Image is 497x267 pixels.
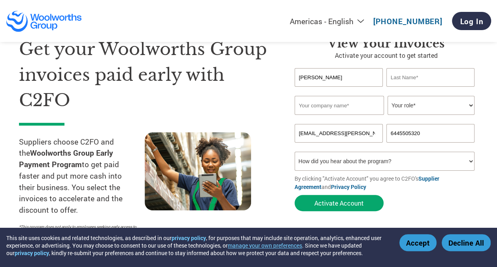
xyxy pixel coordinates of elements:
button: manage your own preferences [228,242,302,249]
img: Woolworths Group [6,10,82,32]
img: supply chain worker [145,132,251,210]
div: This site uses cookies and related technologies, as described in our , for purposes that may incl... [6,234,388,257]
a: Privacy Policy [331,183,366,191]
a: privacy policy [172,234,206,242]
h1: Get your Woolworths Group invoices paid early with C2FO [19,36,271,113]
button: Accept [399,234,437,251]
a: Log In [452,12,491,30]
h3: View Your Invoices [295,36,478,51]
div: Inavlid Email Address [295,143,383,149]
div: Invalid company name or company name is too long [295,116,474,121]
input: First Name* [295,68,383,87]
p: By clicking "Activate Account" you agree to C2FO's and [295,174,478,191]
div: Inavlid Phone Number [386,143,474,149]
a: privacy policy [15,249,49,257]
div: Invalid first name or first name is too long [295,88,383,93]
input: Phone* [386,124,474,143]
input: Last Name* [386,68,474,87]
p: *This program does not apply to employees seeking early access to their paychecks or payroll adva... [19,224,137,236]
select: Title/Role [387,96,474,115]
input: Invalid Email format [295,124,383,143]
input: Your company name* [295,96,384,115]
p: Suppliers choose C2FO and the to get paid faster and put more cash into their business. You selec... [19,136,145,216]
p: Activate your account to get started [295,51,478,60]
button: Decline All [442,234,491,251]
div: Invalid last name or last name is too long [386,88,474,93]
strong: Woolworths Group Early Payment Program [19,148,113,169]
a: Supplier Agreement [295,175,439,191]
a: [PHONE_NUMBER] [373,16,442,26]
button: Activate Account [295,195,384,211]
